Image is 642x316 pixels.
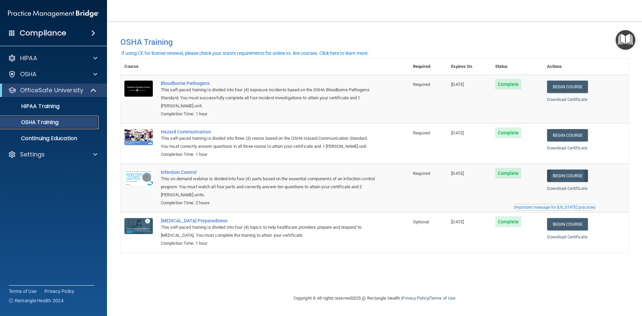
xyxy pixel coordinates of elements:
[447,59,491,75] th: Expires On
[451,130,464,135] span: [DATE]
[120,37,629,47] h4: OSHA Training
[547,170,588,182] a: Begin Course
[616,30,635,50] button: Open Resource Center
[121,51,369,56] div: If using CE for license renewal, please check your state's requirements for online vs. live cours...
[161,134,376,150] div: This self-paced training is divided into three (3) rooms based on the OSHA Hazard Communication S...
[547,186,587,191] a: Download Certificate
[495,216,522,227] span: Complete
[547,81,588,93] a: Begin Course
[4,135,96,142] p: Continuing Education
[430,296,455,301] a: Terms of Use
[8,86,97,94] a: OfficeSafe University
[515,205,595,209] div: Important message for [US_STATE] practices
[413,82,430,87] span: Required
[161,218,376,223] a: [MEDICAL_DATA] Preparedness
[413,219,429,224] span: Optional
[161,199,376,207] div: Completion Time: 2 hours
[9,288,36,295] a: Terms of Use
[20,54,37,62] p: HIPAA
[161,110,376,118] div: Completion Time: 1 hour
[495,127,522,138] span: Complete
[120,50,370,57] button: If using CE for license renewal, please check your state's requirements for online vs. live cours...
[413,130,430,135] span: Required
[547,234,587,239] a: Download Certificate
[8,150,97,159] a: Settings
[409,59,447,75] th: Required
[4,119,59,126] p: OSHA Training
[547,145,587,150] a: Download Certificate
[491,59,543,75] th: Status
[120,59,157,75] th: Course
[402,296,428,301] a: Privacy Policy
[8,7,99,20] img: PMB logo
[495,168,522,179] span: Complete
[161,150,376,159] div: Completion Time: 1 hour
[9,297,64,304] span: Ⓒ Rectangle Health 2024
[20,70,37,78] p: OSHA
[161,81,376,86] a: Bloodborne Pathogens
[252,288,497,309] div: Copyright © All rights reserved 2025 @ Rectangle Health | |
[161,170,376,175] a: Infection Control
[543,59,629,75] th: Actions
[495,79,522,90] span: Complete
[8,70,97,78] a: OSHA
[451,82,464,87] span: [DATE]
[8,54,97,62] a: HIPAA
[451,171,464,176] span: [DATE]
[547,97,587,102] a: Download Certificate
[514,204,596,211] button: Read this if you are a dental practitioner in the state of CA
[161,239,376,247] div: Completion Time: 1 hour
[161,223,376,239] div: This self-paced training is divided into four (4) topics to help healthcare providers prepare and...
[20,28,66,38] h4: Compliance
[547,129,588,141] a: Begin Course
[20,150,45,159] p: Settings
[161,86,376,110] div: This self-paced training is divided into four (4) exposure incidents based on the OSHA Bloodborne...
[451,219,464,224] span: [DATE]
[161,129,376,134] a: Hazard Communication
[4,103,60,110] p: HIPAA Training
[161,175,376,199] div: This on-demand webinar is divided into four (4) parts based on the essential components of an inf...
[20,86,83,94] p: OfficeSafe University
[44,288,75,295] a: Privacy Policy
[547,218,588,230] a: Begin Course
[413,171,430,176] span: Required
